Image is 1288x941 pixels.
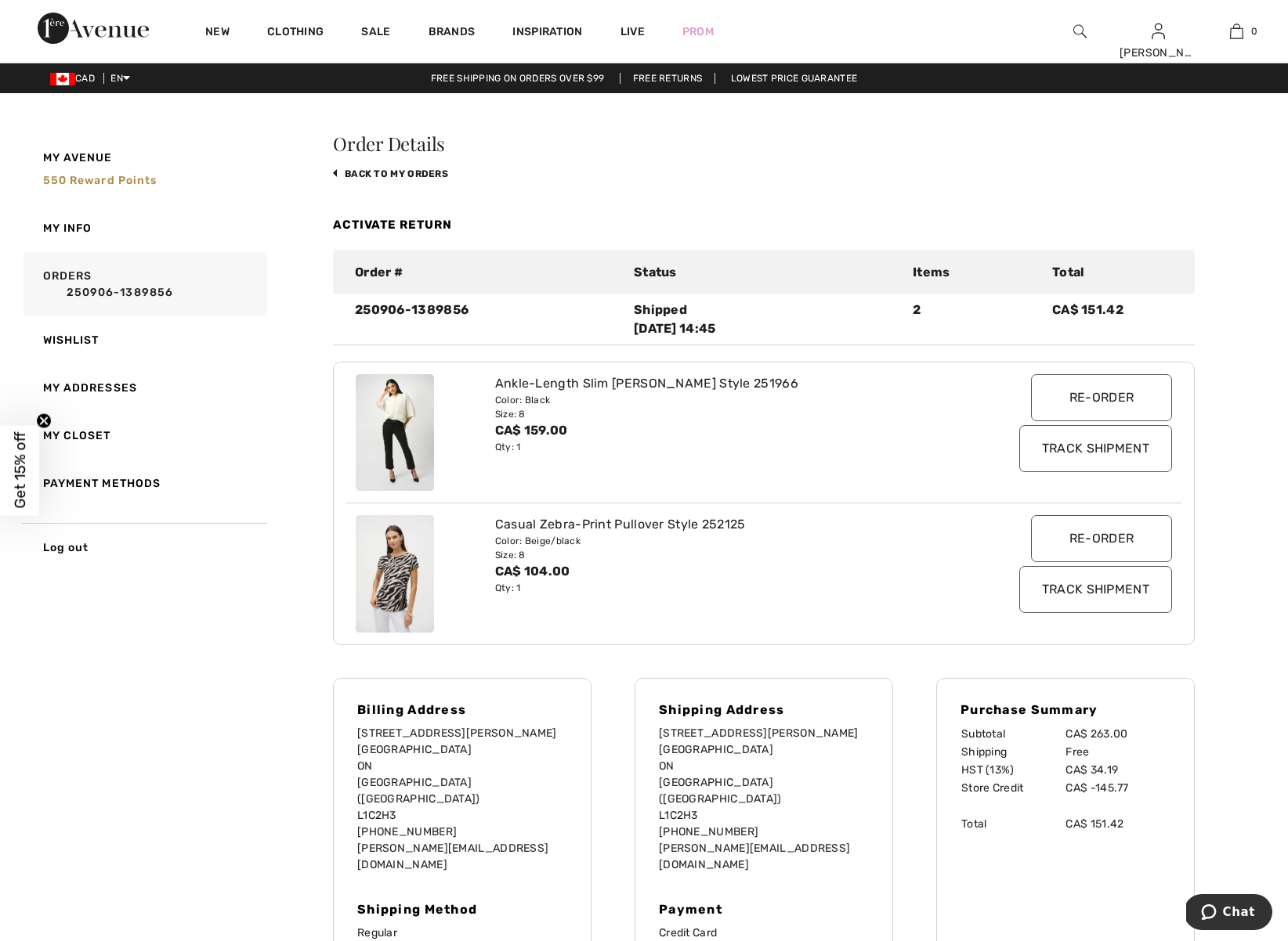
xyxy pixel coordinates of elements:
[903,301,1043,338] div: 2
[20,364,267,412] a: My Addresses
[267,25,324,41] a: Clothing
[1120,45,1196,61] div: [PERSON_NAME]
[495,515,964,534] div: Casual Zebra-Print Pullover Style 252125
[961,743,1065,761] td: Shipping
[495,534,964,548] div: Color: Beige/black
[38,13,149,44] img: 1ère Avenue
[20,204,267,252] a: My Info
[333,134,1195,153] h3: Order Details
[1019,425,1172,472] input: Track Shipment
[961,725,1065,743] td: Subtotal
[1065,779,1170,797] td: CA$ -145.77
[659,702,869,717] h4: Shipping Address
[50,73,101,84] span: CAD
[43,174,157,187] span: 550 Reward points
[620,73,716,84] a: Free Returns
[43,150,113,166] span: My Avenue
[333,218,452,232] a: Activate Return
[1065,725,1170,743] td: CA$ 263.00
[205,25,230,41] a: New
[1031,515,1172,562] input: Re-order
[50,73,75,85] img: Canadian Dollar
[1043,301,1182,338] div: CA$ 151.42
[43,284,262,301] a: 250906-1389856
[495,548,964,562] div: Size: 8
[961,815,1065,833] td: Total
[495,562,964,581] div: CA$ 104.00
[1198,22,1275,41] a: 0
[1065,743,1170,761] td: Free
[961,702,1170,717] h4: Purchase Summary
[356,515,434,633] img: joseph-ribkoff-tops-beige-black_252125_1_ff74_search.jpg
[20,252,267,316] a: Orders
[357,925,567,941] p: Regular
[1152,22,1165,41] img: My Info
[429,25,476,41] a: Brands
[620,23,645,40] a: Live
[1073,22,1087,41] img: search the website
[659,725,869,873] p: [STREET_ADDRESS][PERSON_NAME] [GEOGRAPHIC_DATA] ON [GEOGRAPHIC_DATA] ([GEOGRAPHIC_DATA]) L1C2H3 [...
[659,925,869,941] p: Credit Card
[634,301,894,338] div: Shipped [DATE] 14:45
[495,374,964,393] div: Ankle-Length Slim [PERSON_NAME] Style 251966
[624,263,903,282] div: Status
[346,263,624,282] div: Order #
[682,23,714,40] a: Prom
[1152,23,1165,38] a: Sign In
[357,902,567,917] h4: Shipping Method
[110,73,130,84] span: EN
[20,460,267,507] a: Payment Methods
[718,73,870,84] a: Lowest Price Guarantee
[11,432,29,509] span: Get 15% off
[36,413,52,429] button: Close teaser
[1031,374,1172,421] input: Re-order
[418,73,617,84] a: Free shipping on orders over $99
[961,779,1065,797] td: Store Credit
[495,421,964,440] div: CA$ 159.00
[1230,22,1243,41] img: My Bag
[356,374,434,492] img: joseph-ribkoff-pants-black_251966c_1_6f82_search.jpg
[357,725,567,873] p: [STREET_ADDRESS][PERSON_NAME] [GEOGRAPHIC_DATA] ON [GEOGRAPHIC_DATA] ([GEOGRAPHIC_DATA]) L1C2H3 [...
[1186,894,1272,933] iframe: Opens a widget where you can chat to one of our agents
[357,702,567,717] h4: Billing Address
[495,393,964,407] div: Color: Black
[1251,24,1257,38] span: 0
[495,581,964,595] div: Qty: 1
[1043,263,1182,282] div: Total
[20,523,267,571] a: Log out
[495,440,964,454] div: Qty: 1
[333,168,448,179] a: back to My Orders
[20,412,267,460] a: My Closet
[20,316,267,364] a: Wishlist
[346,301,624,338] div: 250906-1389856
[903,263,1043,282] div: Items
[495,407,964,421] div: Size: 8
[512,25,582,41] span: Inspiration
[1065,761,1170,779] td: CA$ 34.19
[1019,566,1172,613] input: Track Shipment
[361,25,390,41] a: Sale
[961,761,1065,779] td: HST (13%)
[659,902,869,917] h4: Payment
[1065,815,1170,833] td: CA$ 151.42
